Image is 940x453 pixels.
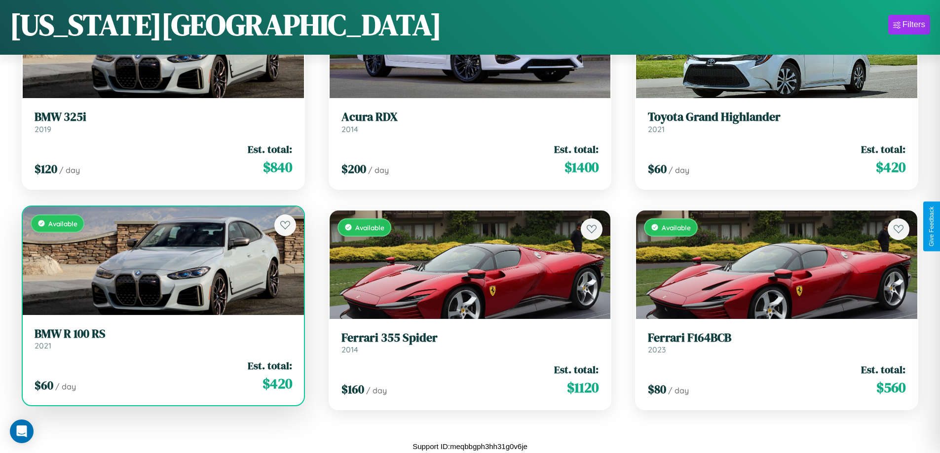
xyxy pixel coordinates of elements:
a: Toyota Grand Highlander2021 [648,110,905,134]
span: Est. total: [861,362,905,377]
span: $ 840 [263,157,292,177]
span: $ 420 [263,374,292,393]
span: Est. total: [554,362,599,377]
div: Give Feedback [928,207,935,246]
span: Est. total: [554,142,599,156]
span: $ 420 [876,157,905,177]
span: $ 200 [341,161,366,177]
span: 2023 [648,345,666,354]
h3: Ferrari 355 Spider [341,331,599,345]
span: $ 80 [648,381,666,397]
span: $ 60 [648,161,667,177]
h3: Ferrari F164BCB [648,331,905,345]
span: / day [59,165,80,175]
span: / day [669,165,689,175]
span: Available [662,223,691,232]
div: Filters [902,20,925,30]
span: Est. total: [248,358,292,373]
a: Ferrari F164BCB2023 [648,331,905,355]
div: Open Intercom Messenger [10,419,34,443]
span: 2021 [35,341,51,350]
span: $ 1400 [564,157,599,177]
span: / day [368,165,389,175]
a: BMW R 100 RS2021 [35,327,292,351]
h3: Toyota Grand Highlander [648,110,905,124]
span: / day [55,382,76,391]
h3: BMW 325i [35,110,292,124]
h3: Acura RDX [341,110,599,124]
a: Ferrari 355 Spider2014 [341,331,599,355]
span: / day [668,385,689,395]
p: Support ID: meqbbgph3hh31g0v6je [413,440,527,453]
span: $ 160 [341,381,364,397]
span: 2014 [341,124,358,134]
span: 2019 [35,124,51,134]
span: Est. total: [861,142,905,156]
h1: [US_STATE][GEOGRAPHIC_DATA] [10,4,442,45]
span: $ 120 [35,161,57,177]
h3: BMW R 100 RS [35,327,292,341]
span: Available [355,223,384,232]
span: 2014 [341,345,358,354]
a: Acura RDX2014 [341,110,599,134]
span: Est. total: [248,142,292,156]
span: Available [48,219,77,228]
span: $ 60 [35,377,53,393]
button: Filters [888,15,930,35]
a: BMW 325i2019 [35,110,292,134]
span: $ 1120 [567,378,599,397]
span: $ 560 [876,378,905,397]
span: 2021 [648,124,665,134]
span: / day [366,385,387,395]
